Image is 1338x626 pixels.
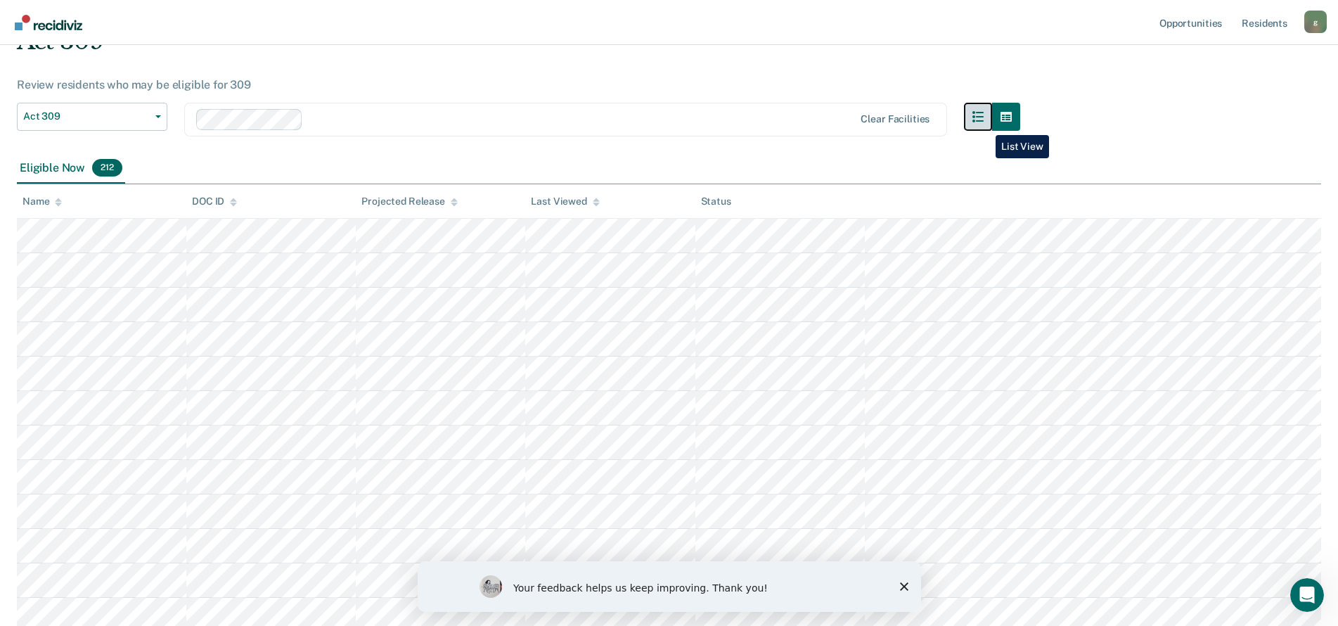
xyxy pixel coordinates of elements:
[92,159,122,177] span: 212
[17,153,125,184] div: Eligible Now212
[23,110,150,122] span: Act 309
[17,103,167,131] button: Act 309
[17,27,1020,67] div: Act 309
[15,15,82,30] img: Recidiviz
[192,196,237,207] div: DOC ID
[1304,11,1327,33] div: g
[361,196,458,207] div: Projected Release
[861,113,929,125] div: Clear facilities
[418,561,921,612] iframe: Survey by Kim from Recidiviz
[22,196,62,207] div: Name
[1304,11,1327,33] button: Profile dropdown button
[531,196,599,207] div: Last Viewed
[701,196,731,207] div: Status
[1290,578,1324,612] iframe: Intercom live chat
[17,78,1020,91] div: Review residents who may be eligible for 309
